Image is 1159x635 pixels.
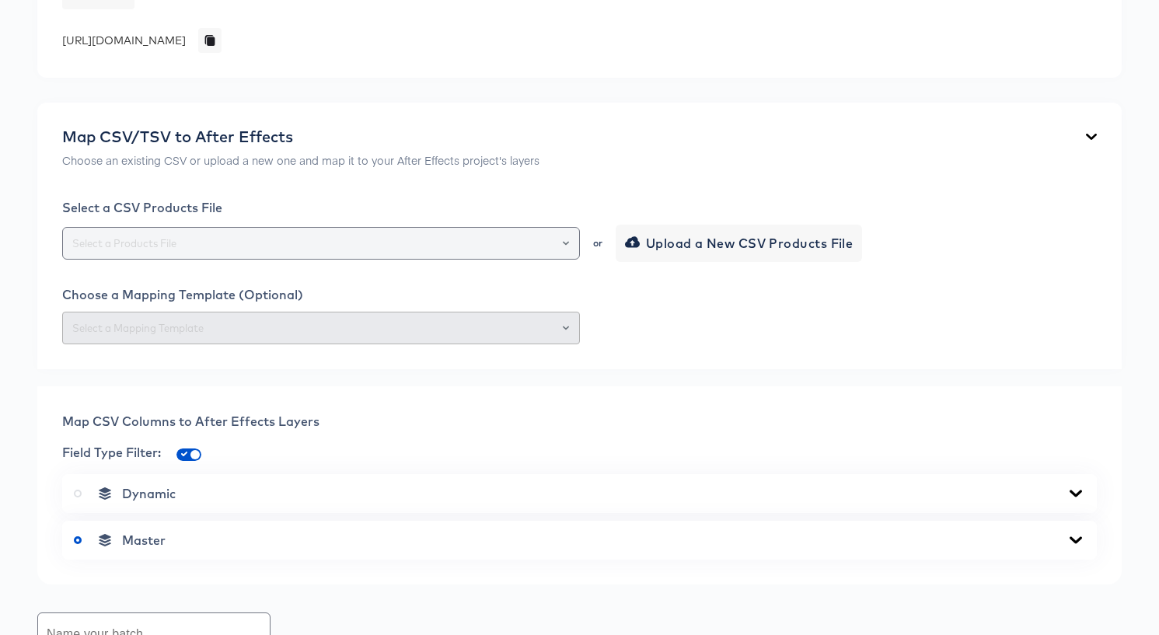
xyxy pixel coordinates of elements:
[62,413,319,429] span: Map CSV Columns to After Effects Layers
[628,232,854,254] span: Upload a New CSV Products File
[563,232,569,254] button: Open
[122,532,166,548] span: Master
[62,152,539,168] p: Choose an existing CSV or upload a new one and map it to your After Effects project's layers
[592,239,604,248] div: or
[69,235,573,253] input: Select a Products File
[62,127,539,146] div: Map CSV/TSV to After Effects
[62,200,1097,215] div: Select a CSV Products File
[62,33,186,48] div: [URL][DOMAIN_NAME]
[62,445,161,460] span: Field Type Filter:
[62,287,1097,302] div: Choose a Mapping Template (Optional)
[616,225,863,262] button: Upload a New CSV Products File
[122,486,176,501] span: Dynamic
[69,319,573,337] input: Select a Mapping Template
